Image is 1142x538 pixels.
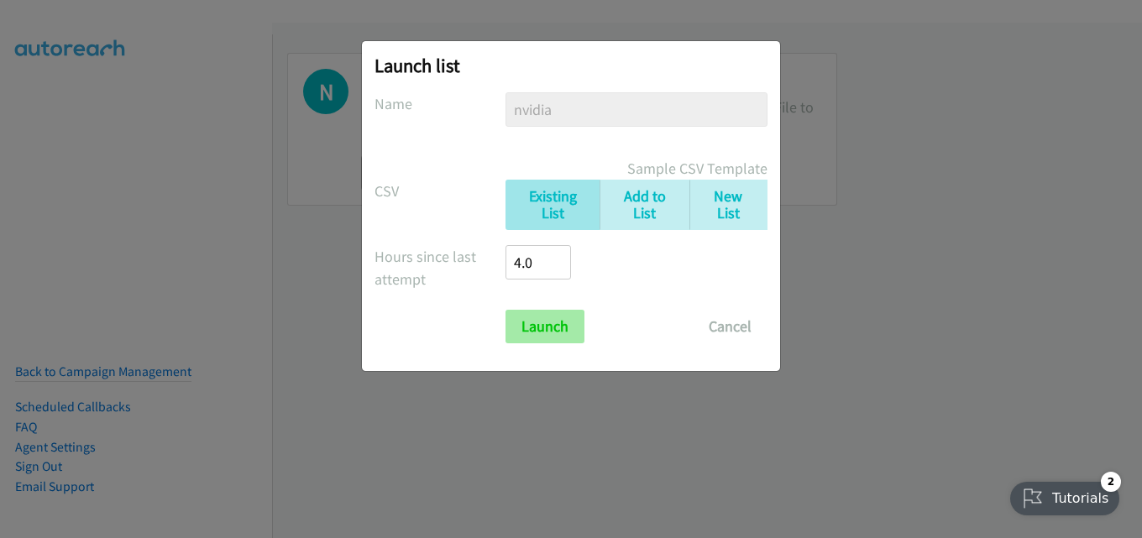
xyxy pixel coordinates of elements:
h2: Launch list [375,54,767,77]
label: Hours since last attempt [375,245,506,290]
label: CSV [375,180,506,202]
a: Existing List [506,180,600,231]
a: New List [689,180,767,231]
button: Cancel [693,310,767,343]
iframe: Checklist [1000,465,1129,525]
a: Sample CSV Template [627,157,767,180]
label: Name [375,92,506,115]
input: Launch [506,310,584,343]
a: Add to List [600,180,689,231]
